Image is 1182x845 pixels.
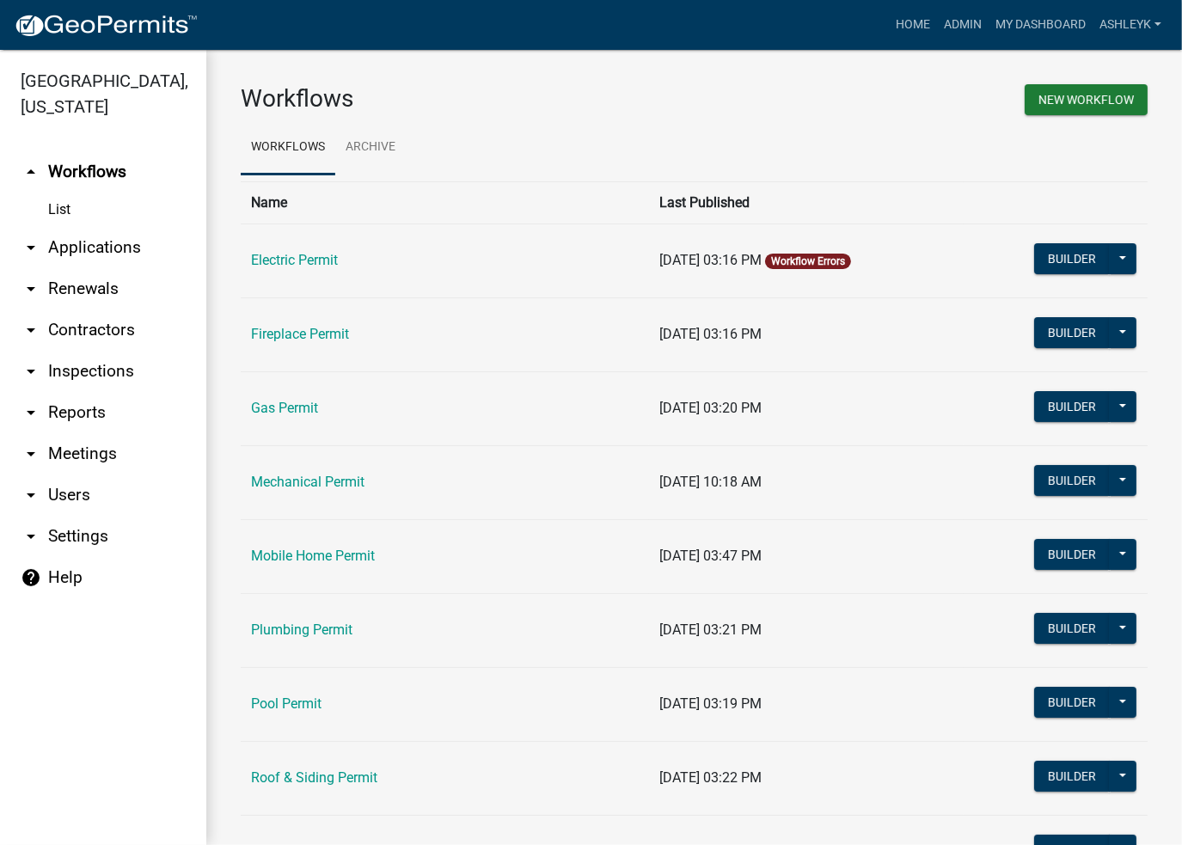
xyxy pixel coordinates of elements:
[241,84,682,113] h3: Workflows
[251,326,349,342] a: Fireplace Permit
[1034,539,1110,570] button: Builder
[21,237,41,258] i: arrow_drop_down
[251,252,338,268] a: Electric Permit
[251,695,322,712] a: Pool Permit
[659,622,762,638] span: [DATE] 03:21 PM
[1025,84,1148,115] button: New Workflow
[21,567,41,588] i: help
[659,252,762,268] span: [DATE] 03:16 PM
[1034,391,1110,422] button: Builder
[21,526,41,547] i: arrow_drop_down
[659,769,762,786] span: [DATE] 03:22 PM
[21,361,41,382] i: arrow_drop_down
[1034,613,1110,644] button: Builder
[659,695,762,712] span: [DATE] 03:19 PM
[1034,687,1110,718] button: Builder
[251,474,364,490] a: Mechanical Permit
[659,548,762,564] span: [DATE] 03:47 PM
[251,548,375,564] a: Mobile Home Permit
[21,320,41,340] i: arrow_drop_down
[1034,243,1110,274] button: Builder
[1034,761,1110,792] button: Builder
[21,485,41,505] i: arrow_drop_down
[1093,9,1168,41] a: AshleyK
[659,474,762,490] span: [DATE] 10:18 AM
[659,400,762,416] span: [DATE] 03:20 PM
[1034,317,1110,348] button: Builder
[251,769,377,786] a: Roof & Siding Permit
[659,326,762,342] span: [DATE] 03:16 PM
[21,162,41,182] i: arrow_drop_up
[649,181,964,223] th: Last Published
[251,622,352,638] a: Plumbing Permit
[251,400,318,416] a: Gas Permit
[335,120,406,175] a: Archive
[241,120,335,175] a: Workflows
[889,9,937,41] a: Home
[937,9,989,41] a: Admin
[989,9,1093,41] a: My Dashboard
[21,279,41,299] i: arrow_drop_down
[1034,465,1110,496] button: Builder
[21,444,41,464] i: arrow_drop_down
[771,255,845,267] a: Workflow Errors
[241,181,649,223] th: Name
[21,402,41,423] i: arrow_drop_down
